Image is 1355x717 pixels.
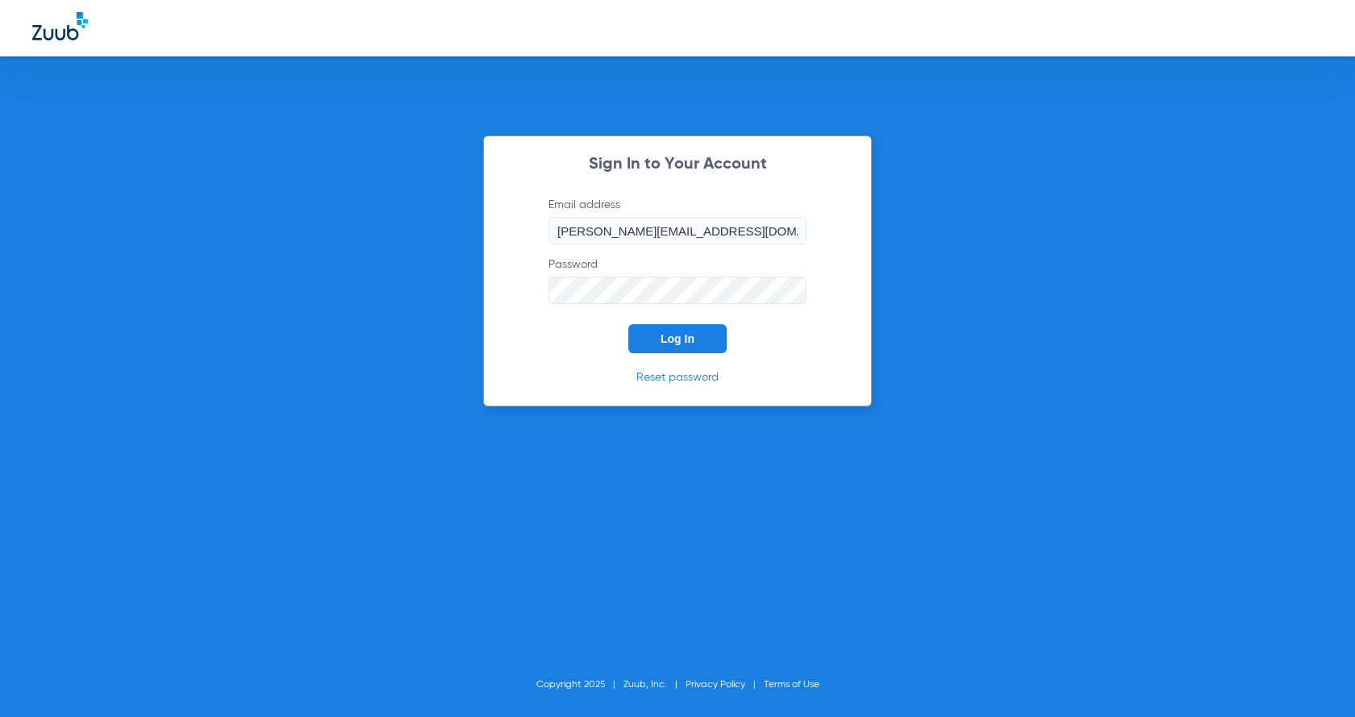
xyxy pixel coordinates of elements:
h2: Sign In to Your Account [524,156,831,173]
a: Reset password [636,372,719,383]
a: Terms of Use [764,680,819,690]
input: Password [548,277,807,304]
label: Email address [548,197,807,244]
img: Zuub Logo [32,12,88,40]
input: Email address [548,217,807,244]
button: Log In [628,324,727,353]
a: Privacy Policy [686,680,745,690]
iframe: Chat Widget [1274,640,1355,717]
li: Zuub, Inc. [623,677,686,693]
label: Password [548,256,807,304]
span: Log In [661,332,694,345]
li: Copyright 2025 [536,677,623,693]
